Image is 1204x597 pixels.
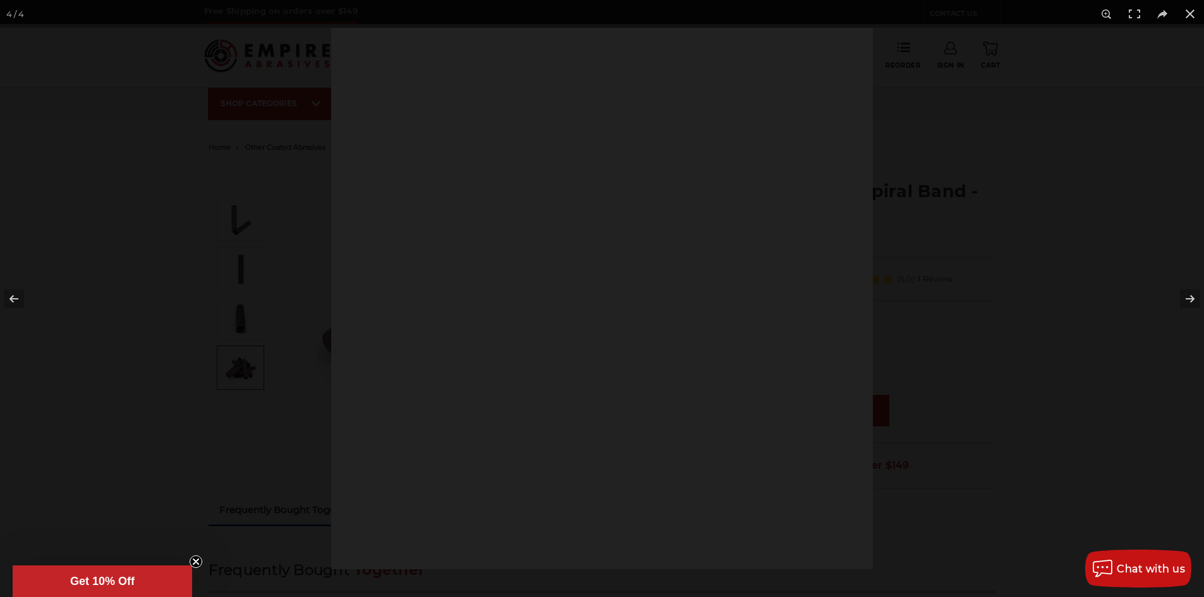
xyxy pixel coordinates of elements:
div: Get 10% OffClose teaser [13,565,192,597]
button: Close teaser [190,555,202,568]
button: Chat with us [1085,550,1191,588]
span: Chat with us [1117,563,1185,575]
button: Next (arrow right) [1160,267,1204,330]
span: Get 10% Off [70,575,135,588]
